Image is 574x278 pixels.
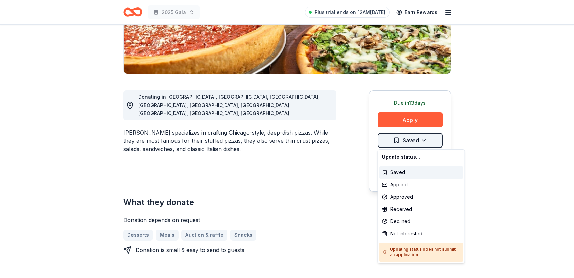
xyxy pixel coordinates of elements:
div: Applied [379,179,463,191]
div: Received [379,203,463,215]
h5: Updating status does not submit an application [383,247,459,258]
div: Saved [379,166,463,179]
div: Not interested [379,228,463,240]
div: Declined [379,215,463,228]
div: Update status... [379,151,463,163]
div: Approved [379,191,463,203]
span: 2025 Gala [162,8,186,16]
